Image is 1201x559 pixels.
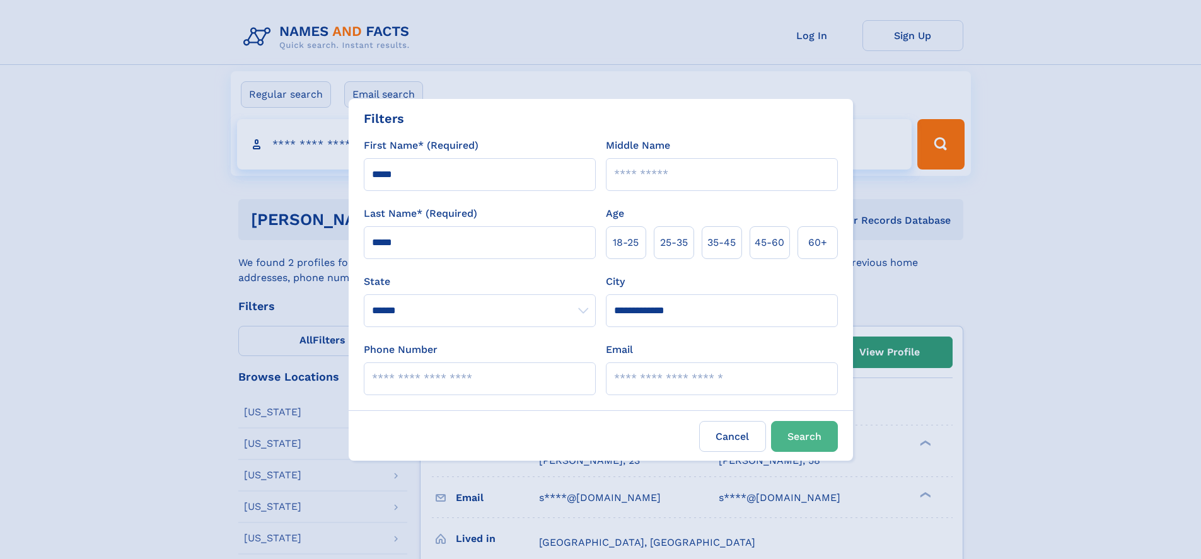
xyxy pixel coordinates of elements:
[606,274,625,289] label: City
[364,109,404,128] div: Filters
[808,235,827,250] span: 60+
[606,206,624,221] label: Age
[606,138,670,153] label: Middle Name
[771,421,838,452] button: Search
[613,235,639,250] span: 18‑25
[699,421,766,452] label: Cancel
[364,274,596,289] label: State
[606,342,633,357] label: Email
[364,342,438,357] label: Phone Number
[364,206,477,221] label: Last Name* (Required)
[660,235,688,250] span: 25‑35
[707,235,736,250] span: 35‑45
[364,138,479,153] label: First Name* (Required)
[755,235,784,250] span: 45‑60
